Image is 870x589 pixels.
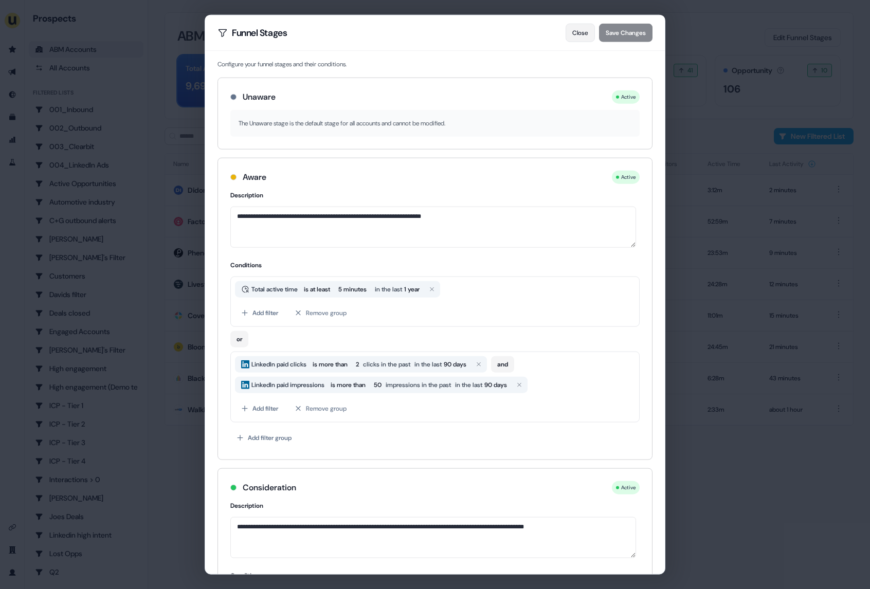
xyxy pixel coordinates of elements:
button: or [230,331,248,347]
button: Add filter [235,304,284,322]
p: The Unaware stage is the default stage for all accounts and cannot be modified. [239,118,631,128]
span: in the last [414,359,442,370]
button: Add filter [235,399,284,418]
span: impressions in the past [386,380,451,390]
span: Total active time [249,284,300,294]
h4: Description [230,190,640,200]
p: Configure your funnel stages and their conditions. [217,59,652,69]
span: clicks in the past [363,359,410,370]
span: in the last [455,380,482,390]
button: Close [566,24,595,42]
button: Remove group [288,399,353,418]
h4: Description [230,501,640,511]
span: 5 minutes [338,284,367,294]
span: Active [621,173,636,182]
span: Active [621,483,636,492]
h3: Unaware [243,91,276,103]
span: LinkedIn paid clicks [249,359,309,370]
h3: Consideration [243,482,296,494]
button: and [491,356,514,373]
h4: Conditions [230,260,640,270]
span: 50 [374,380,382,390]
button: Add filter group [230,429,298,447]
button: Remove group [288,304,353,322]
span: LinkedIn paid impressions [249,380,327,390]
span: 2 [356,359,359,370]
h3: Aware [243,171,266,183]
h2: Funnel Stages [217,28,287,38]
h4: Conditions [230,570,640,581]
span: Active [621,93,636,102]
span: in the last [375,284,404,294]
